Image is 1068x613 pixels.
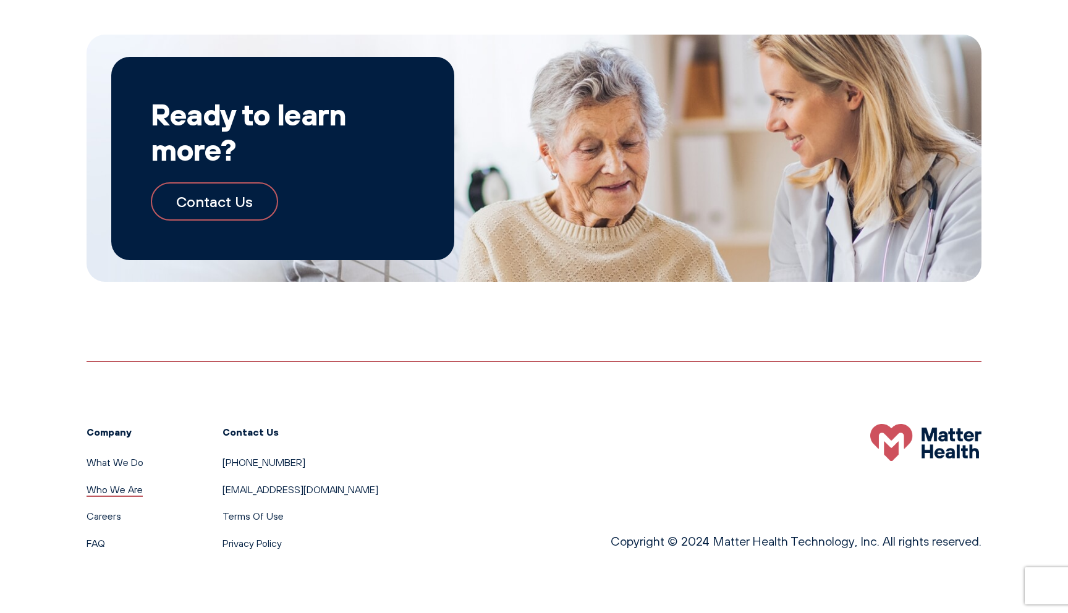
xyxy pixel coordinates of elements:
h3: Contact Us [222,424,378,440]
a: Who We Are [87,483,143,496]
a: FAQ [87,537,105,549]
p: Copyright © 2024 Matter Health Technology, Inc. All rights reserved. [611,531,981,551]
h3: Company [87,424,143,440]
a: [EMAIL_ADDRESS][DOMAIN_NAME] [222,483,378,496]
a: Privacy Policy [222,537,282,549]
a: [PHONE_NUMBER] [222,456,305,468]
a: Careers [87,510,121,522]
h2: Ready to learn more? [151,96,415,167]
a: What We Do [87,456,143,468]
a: Contact Us [151,182,278,221]
a: Terms Of Use [222,510,284,522]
